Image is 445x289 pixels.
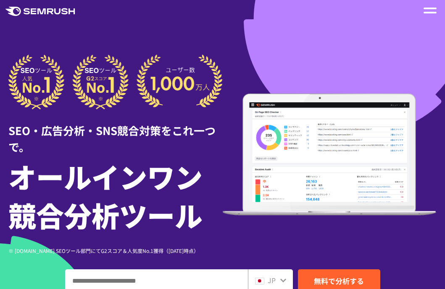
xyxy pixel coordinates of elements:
[314,276,364,286] span: 無料で分析する
[268,275,276,285] span: JP
[8,247,223,255] div: ※ [DOMAIN_NAME] SEOツール部門にてG2スコア＆人気度No.1獲得（[DATE]時点）
[8,157,223,234] h1: オールインワン 競合分析ツール
[8,109,223,155] div: SEO・広告分析・SNS競合対策をこれ一つで。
